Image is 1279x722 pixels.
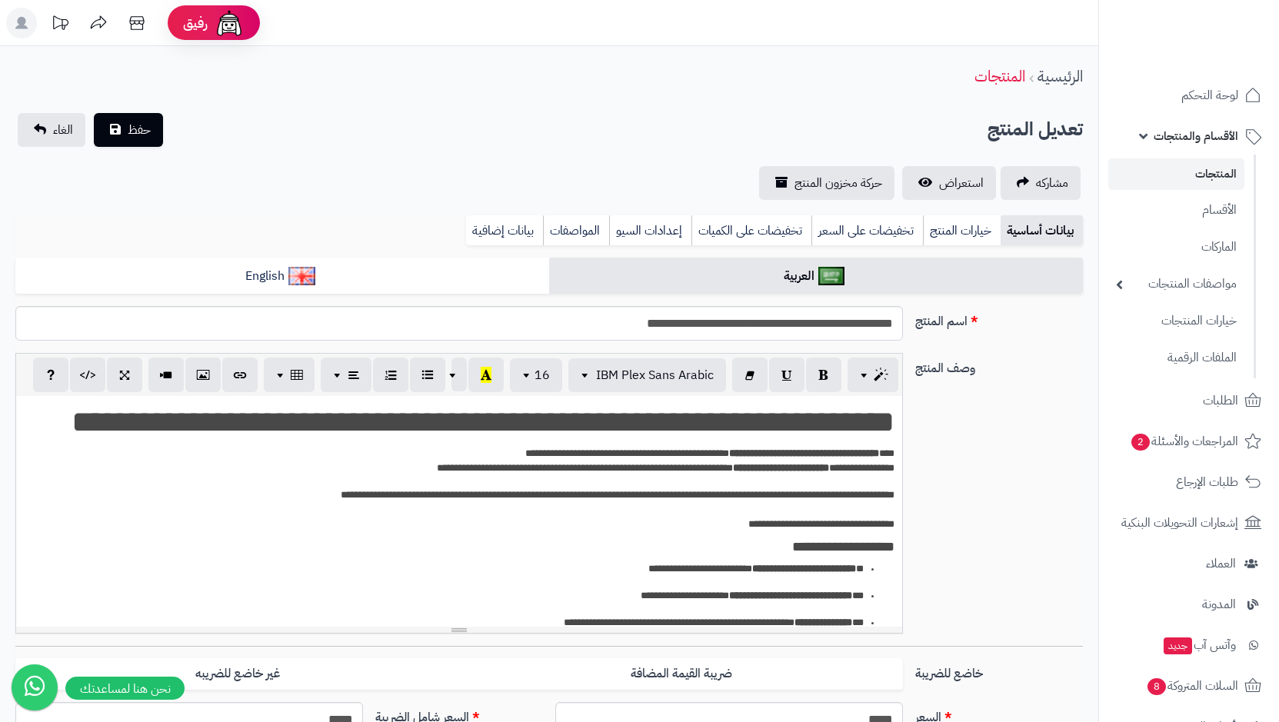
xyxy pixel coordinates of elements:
a: تخفيضات على السعر [811,215,923,246]
label: اسم المنتج [909,306,1089,331]
button: حفظ [94,113,163,147]
a: لوحة التحكم [1108,77,1270,114]
span: حفظ [128,121,151,139]
button: IBM Plex Sans Arabic [568,358,726,392]
span: مشاركه [1036,174,1068,192]
span: استعراض [939,174,984,192]
img: ai-face.png [214,8,245,38]
a: مشاركه [1001,166,1081,200]
a: بيانات أساسية [1001,215,1083,246]
span: السلات المتروكة [1146,675,1238,697]
a: الملفات الرقمية [1108,341,1244,374]
a: المنتجات [1108,158,1244,190]
span: لوحة التحكم [1181,85,1238,106]
a: مواصفات المنتجات [1108,268,1244,301]
a: بيانات إضافية [466,215,543,246]
a: العربية [549,258,1083,295]
span: حركة مخزون المنتج [794,174,882,192]
span: الأقسام والمنتجات [1154,125,1238,147]
a: طلبات الإرجاع [1108,464,1270,501]
span: 8 [1147,678,1166,695]
span: المدونة [1202,594,1236,615]
a: المراجعات والأسئلة2 [1108,423,1270,460]
span: وآتس آب [1162,634,1236,656]
a: العملاء [1108,545,1270,582]
span: إشعارات التحويلات البنكية [1121,512,1238,534]
a: English [15,258,549,295]
a: السلات المتروكة8 [1108,667,1270,704]
span: 16 [535,366,550,384]
a: إشعارات التحويلات البنكية [1108,504,1270,541]
span: جديد [1164,637,1192,654]
span: IBM Plex Sans Arabic [596,366,714,384]
a: المدونة [1108,586,1270,623]
span: الغاء [53,121,73,139]
span: المراجعات والأسئلة [1130,431,1238,452]
span: رفيق [183,14,208,32]
a: الرئيسية [1038,65,1083,88]
a: الطلبات [1108,382,1270,419]
a: استعراض [902,166,996,200]
a: تحديثات المنصة [41,8,79,42]
span: الطلبات [1203,390,1238,411]
label: ضريبة القيمة المضافة [459,658,903,690]
a: خيارات المنتج [923,215,1001,246]
h2: تعديل المنتج [988,114,1083,145]
a: خيارات المنتجات [1108,304,1244,338]
a: الأقسام [1108,194,1244,227]
img: العربية [818,267,845,285]
span: العملاء [1206,553,1236,574]
a: تخفيضات على الكميات [691,215,811,246]
label: خاضع للضريبة [909,658,1089,683]
span: 2 [1131,434,1150,451]
a: المواصفات [543,215,609,246]
a: إعدادات السيو [609,215,691,246]
a: وآتس آبجديد [1108,627,1270,664]
button: 16 [510,358,562,392]
a: حركة مخزون المنتج [759,166,894,200]
a: المنتجات [974,65,1025,88]
span: طلبات الإرجاع [1176,471,1238,493]
img: English [288,267,315,285]
a: الماركات [1108,231,1244,264]
label: وصف المنتج [909,353,1089,378]
a: الغاء [18,113,85,147]
label: غير خاضع للضريبه [15,658,459,690]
